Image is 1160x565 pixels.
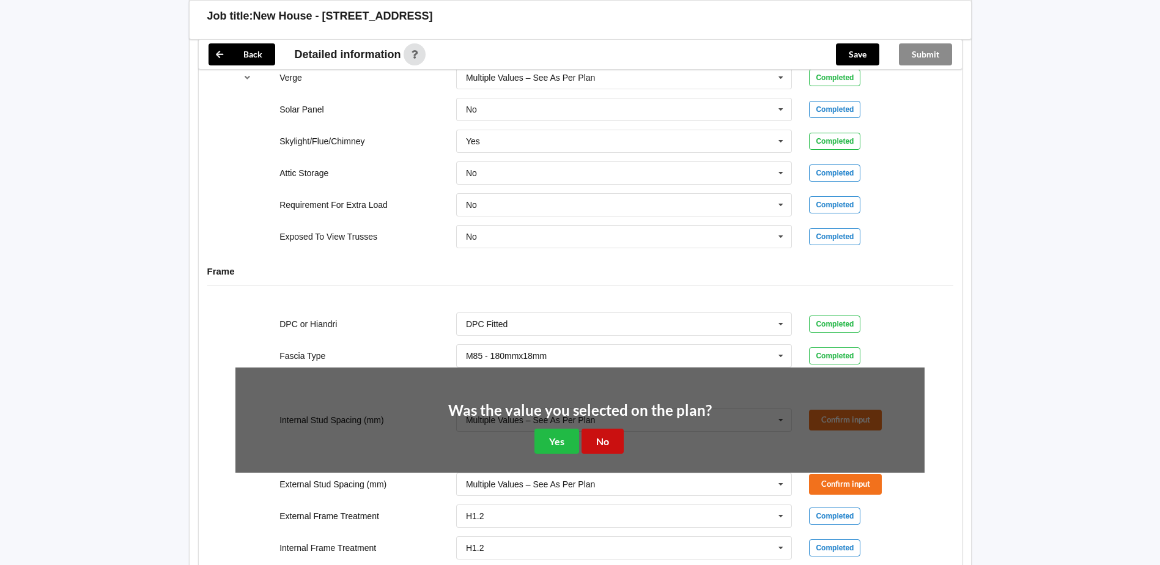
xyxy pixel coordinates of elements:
label: Skylight/Flue/Chimney [279,136,364,146]
div: Completed [809,101,860,118]
div: Completed [809,316,860,333]
button: Yes [534,429,579,454]
span: Detailed information [295,49,401,60]
div: Completed [809,196,860,213]
h4: Frame [207,265,953,277]
div: H1.2 [466,512,484,520]
div: DPC Fitted [466,320,508,328]
div: Completed [809,228,860,245]
label: DPC or Hiandri [279,319,337,329]
div: No [466,169,477,177]
button: Save [836,43,879,65]
div: M85 - 180mmx18mm [466,352,547,360]
div: No [466,201,477,209]
button: reference-toggle [235,67,259,89]
h3: Job title: [207,9,253,23]
label: Exposed To View Trusses [279,232,377,242]
div: Multiple Values – See As Per Plan [466,73,595,82]
label: External Stud Spacing (mm) [279,479,386,489]
div: H1.2 [466,544,484,552]
label: Verge [279,73,302,83]
div: Completed [809,69,860,86]
button: Confirm input [809,474,882,494]
div: Yes [466,137,480,146]
h2: Was the value you selected on the plan? [448,401,712,420]
button: Back [209,43,275,65]
div: No [466,232,477,241]
div: Multiple Values – See As Per Plan [466,480,595,489]
label: Attic Storage [279,168,328,178]
h3: New House - [STREET_ADDRESS] [253,9,433,23]
div: Completed [809,347,860,364]
label: Requirement For Extra Load [279,200,388,210]
label: Internal Frame Treatment [279,543,376,553]
div: Completed [809,133,860,150]
div: Completed [809,508,860,525]
label: Solar Panel [279,105,323,114]
div: Completed [809,164,860,182]
button: No [582,429,624,454]
div: No [466,105,477,114]
label: External Frame Treatment [279,511,379,521]
label: Fascia Type [279,351,325,361]
div: Completed [809,539,860,556]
